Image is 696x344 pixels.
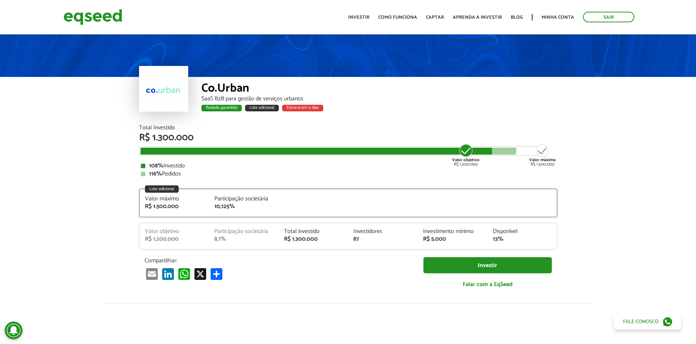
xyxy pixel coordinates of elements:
div: Investidores [353,229,412,234]
div: 87 [353,236,412,242]
p: Compartilhar: [145,257,412,264]
div: Pedidos [141,171,555,177]
a: Fale conosco [614,314,681,329]
div: Participação societária [214,229,273,234]
div: R$ 1.500.000 [145,204,204,210]
div: Investimento mínimo [423,229,482,234]
div: Lote adicional [145,185,179,193]
div: 13% [493,236,551,242]
div: Disponível [493,229,551,234]
div: Rodada garantida [201,105,242,111]
a: Falar com a EqSeed [423,277,552,292]
div: Valor objetivo [145,229,204,234]
img: EqSeed [63,7,122,27]
div: Participação societária [214,196,273,202]
div: 10,125% [214,204,273,210]
strong: 108% [149,161,163,171]
div: R$ 1.300.000 [139,133,557,143]
a: Blog [511,15,523,20]
div: Total investido [284,229,343,234]
strong: Valor máximo [529,156,556,163]
a: Email [145,268,159,280]
a: Investir [423,257,552,274]
div: Encerra em 5 dias [282,105,323,111]
a: LinkedIn [161,268,175,280]
a: Investir [348,15,369,20]
div: R$ 1.300.000 [284,236,343,242]
strong: 116% [149,169,162,179]
a: WhatsApp [177,268,192,280]
div: Total Investido [139,125,557,131]
div: R$ 5.000 [423,236,482,242]
a: Sair [583,12,634,22]
div: R$ 1.200.000 [452,143,480,167]
div: Valor máximo [145,196,204,202]
a: Aprenda a investir [453,15,502,20]
a: Compartilhar [209,268,224,280]
a: X [193,268,208,280]
div: R$ 1.500.000 [529,143,556,167]
a: Como funciona [378,15,417,20]
div: R$ 1.200.000 [145,236,204,242]
div: Lote adicional [245,105,279,111]
div: SaaS B2B para gestão de serviços urbanos [201,96,557,102]
strong: Valor objetivo [452,156,480,163]
div: Investido [141,163,555,169]
div: 8,1% [214,236,273,242]
div: Co.Urban [201,82,557,96]
a: Minha conta [542,15,574,20]
a: Captar [426,15,444,20]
